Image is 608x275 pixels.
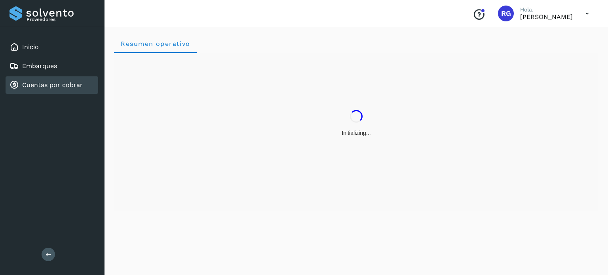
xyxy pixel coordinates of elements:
[6,76,98,94] div: Cuentas por cobrar
[120,40,190,47] span: Resumen operativo
[520,13,573,21] p: ROCIO GALLEGOS SALVATIERRA
[27,17,95,22] p: Proveedores
[520,6,573,13] p: Hola,
[22,81,83,89] a: Cuentas por cobrar
[22,62,57,70] a: Embarques
[22,43,39,51] a: Inicio
[6,38,98,56] div: Inicio
[6,57,98,75] div: Embarques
